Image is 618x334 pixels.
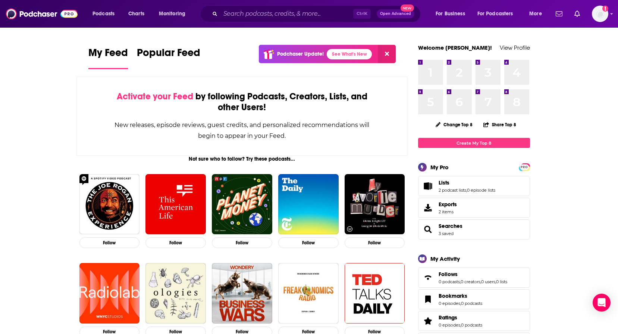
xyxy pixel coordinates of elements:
[212,237,272,248] button: Follow
[430,8,474,20] button: open menu
[380,12,411,16] span: Open Advanced
[439,201,457,208] span: Exports
[418,198,530,218] a: Exports
[439,314,457,321] span: Ratings
[430,164,449,171] div: My Pro
[418,176,530,196] span: Lists
[439,179,449,186] span: Lists
[430,255,460,262] div: My Activity
[496,279,507,284] a: 0 lists
[592,6,608,22] span: Logged in as molly.burgoyne
[212,263,272,324] img: Business Wars
[145,237,206,248] button: Follow
[79,263,140,324] img: Radiolab
[79,237,140,248] button: Follow
[439,314,482,321] a: Ratings
[79,174,140,235] img: The Joe Rogan Experience
[439,271,458,278] span: Follows
[553,7,565,20] a: Show notifications dropdown
[477,9,513,19] span: For Podcasters
[345,263,405,324] a: TED Talks Daily
[418,219,530,239] span: Searches
[353,9,371,19] span: Ctrl K
[421,316,436,326] a: Ratings
[92,9,114,19] span: Podcasts
[418,138,530,148] a: Create My Top 8
[145,263,206,324] img: Ologies with Alie Ward
[461,322,482,328] a: 0 podcasts
[529,9,542,19] span: More
[145,174,206,235] img: This American Life
[327,49,372,59] a: See What's New
[460,279,461,284] span: ,
[467,188,495,193] a: 0 episode lists
[461,279,480,284] a: 0 creators
[436,9,465,19] span: For Business
[602,6,608,12] svg: Add a profile image
[439,293,482,299] a: Bookmarks
[418,267,530,288] span: Follows
[278,263,339,324] img: Freakonomics Radio
[439,293,467,299] span: Bookmarks
[483,117,517,132] button: Share Top 8
[212,174,272,235] img: Planet Money
[439,223,462,229] a: Searches
[421,224,436,235] a: Searches
[524,8,551,20] button: open menu
[88,46,128,64] span: My Feed
[481,279,495,284] a: 0 users
[421,272,436,283] a: Follows
[439,301,460,306] a: 0 episodes
[461,301,482,306] a: 0 podcasts
[520,164,529,170] span: PRO
[278,174,339,235] img: The Daily
[128,9,144,19] span: Charts
[418,289,530,309] span: Bookmarks
[207,5,428,22] div: Search podcasts, credits, & more...
[593,294,611,312] div: Open Intercom Messenger
[88,46,128,69] a: My Feed
[401,4,414,12] span: New
[345,174,405,235] img: My Favorite Murder with Karen Kilgariff and Georgia Hardstark
[114,91,370,113] div: by following Podcasts, Creators, Lists, and other Users!
[439,179,495,186] a: Lists
[87,8,124,20] button: open menu
[439,188,466,193] a: 2 podcast lists
[421,202,436,213] span: Exports
[277,51,324,57] p: Podchaser Update!
[154,8,195,20] button: open menu
[377,9,414,18] button: Open AdvancedNew
[345,237,405,248] button: Follow
[439,322,460,328] a: 0 episodes
[6,7,78,21] img: Podchaser - Follow, Share and Rate Podcasts
[571,7,583,20] a: Show notifications dropdown
[431,120,477,129] button: Change Top 8
[418,44,492,51] a: Welcome [PERSON_NAME]!
[137,46,200,69] a: Popular Feed
[592,6,608,22] button: Show profile menu
[137,46,200,64] span: Popular Feed
[418,311,530,331] span: Ratings
[439,279,460,284] a: 0 podcasts
[520,164,529,170] a: PRO
[114,120,370,141] div: New releases, episode reviews, guest credits, and personalized recommendations will begin to appe...
[278,237,339,248] button: Follow
[421,181,436,191] a: Lists
[76,156,408,162] div: Not sure who to follow? Try these podcasts...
